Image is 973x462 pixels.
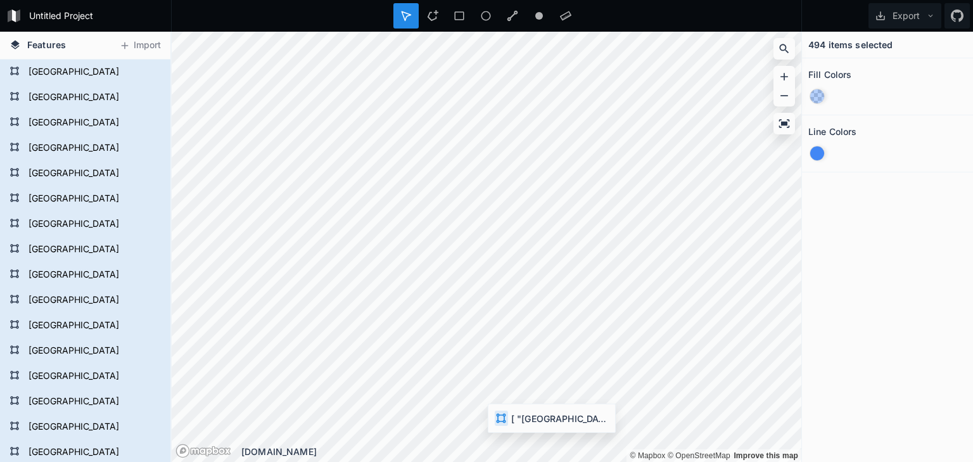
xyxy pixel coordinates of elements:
button: Export [868,3,941,29]
a: OpenStreetMap [668,451,730,460]
a: Mapbox [630,451,665,460]
button: Import [113,35,167,56]
h2: Fill Colors [808,65,852,84]
h2: Line Colors [808,122,857,141]
div: [DOMAIN_NAME] [241,445,801,458]
a: Map feedback [734,451,798,460]
span: Features [27,38,66,51]
a: Mapbox logo [175,444,231,458]
h4: 494 items selected [808,38,893,51]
